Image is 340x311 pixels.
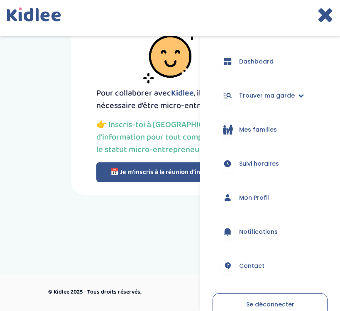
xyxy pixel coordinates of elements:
span: Mon Profil [239,193,269,202]
a: Mon Profil [213,183,328,213]
a: Notifications [213,217,328,247]
span: Notifications [239,228,278,236]
p: Pour collaborer avec , il est nécessaire d’être micro-entrepreneur. [96,87,244,112]
span: Kidlee [171,86,194,100]
img: smiley-face [143,29,197,83]
a: Trouver ma garde [213,81,328,110]
p: © Kidlee 2025 - Tous droits réservés. [48,288,176,296]
span: Suivi horaires [239,159,279,168]
a: Suivi horaires [213,149,328,179]
a: Mes familles [213,115,328,144]
span: Mes familles [239,125,277,134]
span: Dashboard [239,57,274,66]
a: Dashboard [213,47,328,76]
p: 👉 Inscris-toi à [GEOGRAPHIC_DATA] d’information pour tout comprendre sur le statut micro-entrepre... [96,118,244,156]
button: 📅 Je m’inscris à la réunion d’information [96,162,244,182]
span: Contact [239,262,264,270]
a: Contact [213,251,328,281]
span: Trouver ma garde [239,91,295,100]
span: Se déconnecter [246,300,294,309]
